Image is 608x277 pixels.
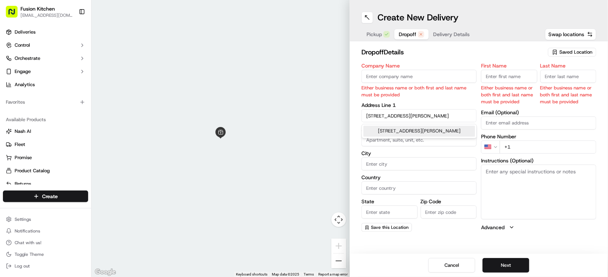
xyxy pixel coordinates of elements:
[6,128,85,135] a: Nash AI
[15,133,20,139] img: 1736555255976-a54dd68f-1ca7-489b-9aae-adbdc363a1c4
[545,28,596,40] button: Swap locations
[7,106,19,118] img: Liam S.
[52,181,89,186] a: Powered byPylon
[3,96,88,108] div: Favorites
[15,263,30,269] span: Log out
[15,128,31,135] span: Nash AI
[361,181,477,195] input: Enter country
[65,113,80,119] span: [DATE]
[500,141,596,154] input: Enter phone number
[361,103,477,108] label: Address Line 1
[3,139,88,150] button: Fleet
[15,228,40,234] span: Notifications
[481,224,596,231] button: Advanced
[15,240,41,246] span: Chat with us!
[20,12,73,18] button: [EMAIL_ADDRESS][DOMAIN_NAME]
[42,193,58,200] span: Create
[331,212,346,227] button: Map camera controls
[6,154,85,161] a: Promise
[304,272,314,276] a: Terms (opens in new tab)
[15,70,29,83] img: 9188753566659_6852d8bf1fb38e338040_72.png
[59,160,120,173] a: 💻API Documentation
[483,258,529,273] button: Next
[3,53,88,64] button: Orchestrate
[361,47,544,57] h2: dropoff Details
[548,47,596,57] button: Saved Location
[15,42,30,49] span: Control
[33,70,120,77] div: Start new chat
[7,164,13,170] div: 📗
[361,205,418,219] input: Enter state
[361,223,412,232] button: Save this Location
[3,114,88,126] div: Available Products
[3,261,88,271] button: Log out
[15,168,50,174] span: Product Catalog
[15,55,40,62] span: Orchestrate
[15,81,35,88] span: Analytics
[3,214,88,224] button: Settings
[433,31,470,38] span: Delivery Details
[481,224,504,231] label: Advanced
[428,258,475,273] button: Cancel
[364,126,475,137] div: [STREET_ADDRESS][PERSON_NAME]
[61,113,63,119] span: •
[7,29,133,41] p: Welcome 👋
[361,175,477,180] label: Country
[3,226,88,236] button: Notifications
[236,272,267,277] button: Keyboard shortcuts
[7,7,22,22] img: Nash
[481,63,537,68] label: First Name
[7,95,49,101] div: Past conversations
[272,272,299,276] span: Map data ©2025
[3,26,88,38] a: Deliveries
[4,160,59,173] a: 📗Knowledge Base
[61,133,63,139] span: •
[69,163,117,170] span: API Documentation
[559,49,592,55] span: Saved Location
[93,268,117,277] img: Google
[3,238,88,248] button: Chat with us!
[3,79,88,91] a: Analytics
[19,47,132,55] input: Got a question? Start typing here...
[481,116,596,130] input: Enter email address
[421,205,477,219] input: Enter zip code
[481,110,596,115] label: Email (Optional)
[3,3,76,20] button: Fusion Kitchen[EMAIL_ADDRESS][DOMAIN_NAME]
[361,63,477,68] label: Company Name
[73,181,89,186] span: Pylon
[6,168,85,174] a: Product Catalog
[371,224,409,230] span: Save this Location
[15,154,32,161] span: Promise
[3,249,88,259] button: Toggle Theme
[3,126,88,137] button: Nash AI
[124,72,133,81] button: Start new chat
[331,254,346,268] button: Zoom out
[361,157,477,170] input: Enter city
[15,216,31,222] span: Settings
[318,272,348,276] a: Report a map error
[6,141,85,148] a: Fleet
[3,165,88,177] button: Product Catalog
[3,39,88,51] button: Control
[15,163,56,170] span: Knowledge Base
[3,178,88,190] button: Returns
[62,164,68,170] div: 💻
[481,84,537,105] p: Either business name or both first and last name must be provided
[481,134,596,139] label: Phone Number
[20,5,55,12] button: Fusion Kitchen
[3,191,88,202] button: Create
[3,66,88,77] button: Engage
[15,68,31,75] span: Engage
[540,63,597,68] label: Last Name
[15,251,44,257] span: Toggle Theme
[15,141,25,148] span: Fleet
[15,181,31,187] span: Returns
[540,84,597,105] p: Either business name or both first and last name must be provided
[361,151,477,156] label: City
[361,133,477,146] input: Apartment, suite, unit, etc.
[33,77,101,83] div: We're available if you need us!
[540,70,597,83] input: Enter last name
[3,152,88,163] button: Promise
